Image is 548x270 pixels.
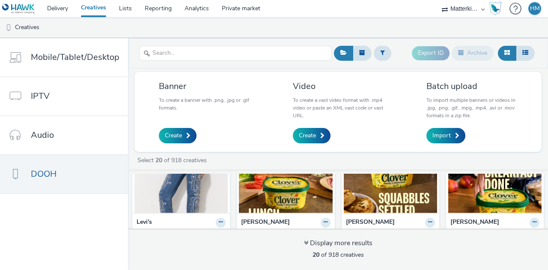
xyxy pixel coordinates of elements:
a: Clover_D6_Breakfast_Done_1080x1920px.jpg [450,228,539,245]
div: Display more results [304,238,372,248]
a: Import [426,128,465,143]
a: Select of 918 creatives [137,156,210,164]
input: Search... [139,46,332,61]
h3: Banner [159,80,250,92]
a: DDS_Hawk_H2_SBAN_AWR_CPM_MULT_MUL_18-34_3P_ALL_A18-34_PMP_Hawk_CPM_SSD_1x1_NA_NA_Hawk_PrOOH [137,228,226,254]
strong: 20 [313,251,319,259]
a: Clover_D6_Lunch_Grabbed_1080x1920px (1).jpg [241,228,330,245]
button: Archive [452,46,494,60]
button: Export ID [412,46,450,60]
button: Table [516,46,535,60]
div: HM [530,2,540,15]
img: dooh [4,24,13,32]
span: Mobile/Tablet/Desktop [31,51,119,63]
span: Create [165,131,182,140]
span: Audio [31,129,54,141]
button: Grid [498,46,516,60]
span: DOOH [31,168,57,180]
strong: Levi's [137,218,152,228]
img: Hawk Academy [489,2,502,15]
div: Clover_D6_Squabbles_Settled_1080x1920px (3).jpg [346,228,432,245]
p: To create a vast video format with .mp4 video or paste an XML vast code or vast URL. [293,96,384,119]
p: To import multiple banners or videos in .jpg, .png, .gif, .mpg, .mp4, .avi or .mov formats in a z... [426,96,517,119]
div: Clover_D6_Lunch_Grabbed_1080x1920px (1).jpg [241,228,327,245]
div: Clover_D6_Breakfast_Done_1080x1920px.jpg [450,228,536,245]
p: To create a banner with .png, .jpg or .gif formats. [159,96,250,112]
h3: Batch upload [426,80,517,92]
strong: 20 [155,156,162,164]
a: Create [293,128,331,143]
span: IPTV [31,90,50,102]
span: Import [432,131,451,140]
div: DDS_Hawk_H2_SBAN_AWR_CPM_MULT_MUL_18-34_3P_ALL_A18-34_PMP_Hawk_CPM_SSD_1x1_NA_NA_Hawk_PrOOH [137,228,222,254]
a: Hawk Academy [489,2,505,15]
span: Create [299,131,316,140]
strong: [PERSON_NAME] [450,218,499,228]
h3: Video [293,80,384,92]
span: of 918 creatives [313,251,364,259]
img: undefined Logo [2,3,35,14]
strong: [PERSON_NAME] [346,218,395,228]
a: Create [159,128,197,143]
strong: [PERSON_NAME] [241,218,290,228]
a: Clover_D6_Squabbles_Settled_1080x1920px (3).jpg [346,228,435,245]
